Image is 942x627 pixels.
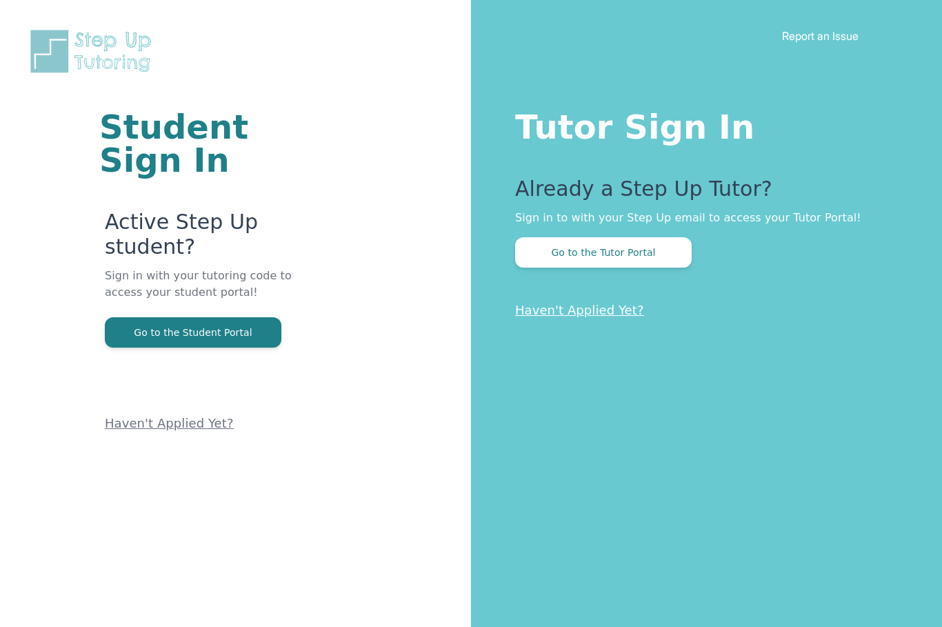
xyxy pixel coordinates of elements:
[515,303,644,317] a: Haven't Applied Yet?
[515,246,692,259] a: Go to the Tutor Portal
[105,210,305,268] p: Active Step Up student?
[28,28,160,75] img: Step Up Tutoring horizontal logo
[105,326,281,339] a: Go to the Student Portal
[515,177,887,210] p: Already a Step Up Tutor?
[105,268,305,317] p: Sign in with your tutoring code to access your student portal!
[515,105,887,143] h1: Tutor Sign In
[515,210,887,226] p: Sign in to with your Step Up email to access your Tutor Portal!
[515,237,692,268] button: Go to the Tutor Portal
[105,416,234,430] a: Haven't Applied Yet?
[105,317,281,348] button: Go to the Student Portal
[782,29,859,43] a: Report an Issue
[99,110,305,177] h1: Student Sign In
